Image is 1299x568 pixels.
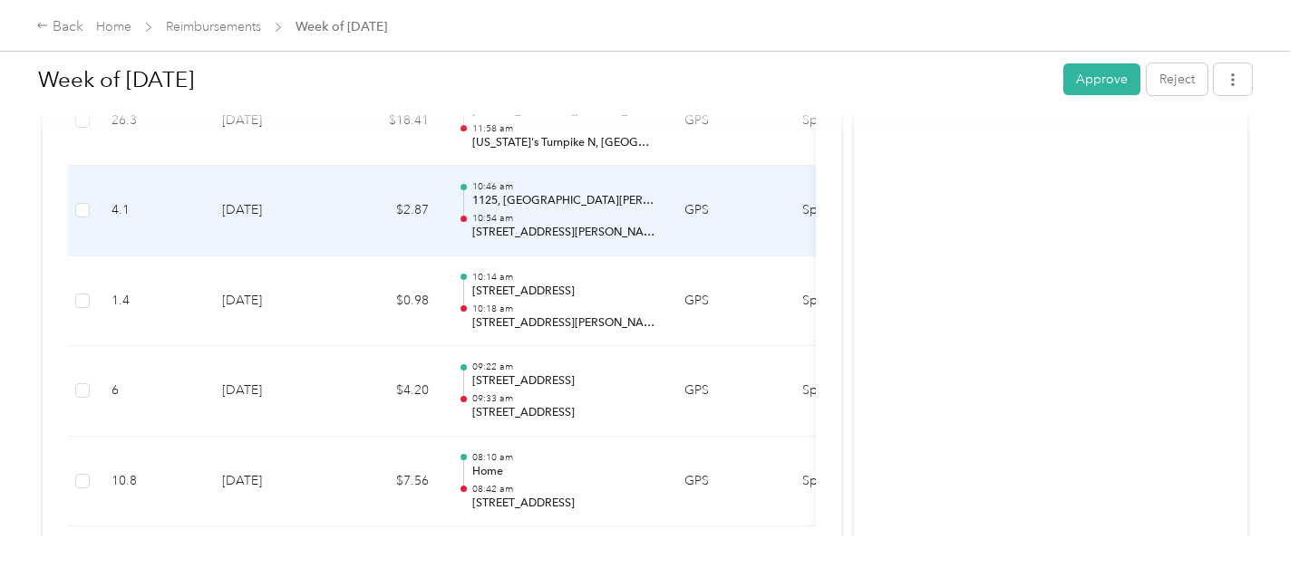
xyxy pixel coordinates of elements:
td: $4.20 [334,346,443,437]
td: 1.4 [97,256,208,347]
td: [DATE] [208,256,334,347]
td: Sprinting [788,437,924,527]
p: [STREET_ADDRESS][PERSON_NAME] [472,315,655,332]
button: Reject [1147,63,1207,95]
div: Back [36,16,83,38]
td: [DATE] [208,166,334,256]
td: Sprinting [788,166,924,256]
span: Week of [DATE] [296,17,387,36]
iframe: Everlance-gr Chat Button Frame [1197,467,1299,568]
p: 08:42 am [472,483,655,496]
td: GPS [670,256,788,347]
td: $0.98 [334,256,443,347]
td: 4.1 [97,166,208,256]
p: 10:54 am [472,212,655,225]
p: [STREET_ADDRESS] [472,496,655,512]
a: Home [96,19,131,34]
p: 10:18 am [472,303,655,315]
p: 10:14 am [472,271,655,284]
td: $2.87 [334,166,443,256]
button: Approve [1063,63,1140,95]
td: Sprinting [788,256,924,347]
td: [DATE] [208,437,334,527]
p: [STREET_ADDRESS] [472,373,655,390]
p: 09:22 am [472,361,655,373]
p: 10:46 am [472,180,655,193]
p: Home [472,464,655,480]
p: 09:33 am [472,392,655,405]
td: GPS [670,437,788,527]
td: 6 [97,346,208,437]
td: 10.8 [97,437,208,527]
td: GPS [670,166,788,256]
td: Sprinting [788,346,924,437]
p: 08:10 am [472,451,655,464]
td: GPS [670,346,788,437]
p: 1125, [GEOGRAPHIC_DATA][PERSON_NAME], [GEOGRAPHIC_DATA][US_STATE], [GEOGRAPHIC_DATA] [472,193,655,209]
td: [DATE] [208,346,334,437]
p: [STREET_ADDRESS][PERSON_NAME][US_STATE] [472,225,655,241]
p: [STREET_ADDRESS] [472,284,655,300]
p: [US_STATE]'s Turnpike N, [GEOGRAPHIC_DATA], [GEOGRAPHIC_DATA] [472,135,655,151]
td: $7.56 [334,437,443,527]
p: 11:58 am [472,122,655,135]
p: [STREET_ADDRESS] [472,405,655,421]
a: Reimbursements [166,19,261,34]
h1: Week of September 22 2025 [38,58,1051,101]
